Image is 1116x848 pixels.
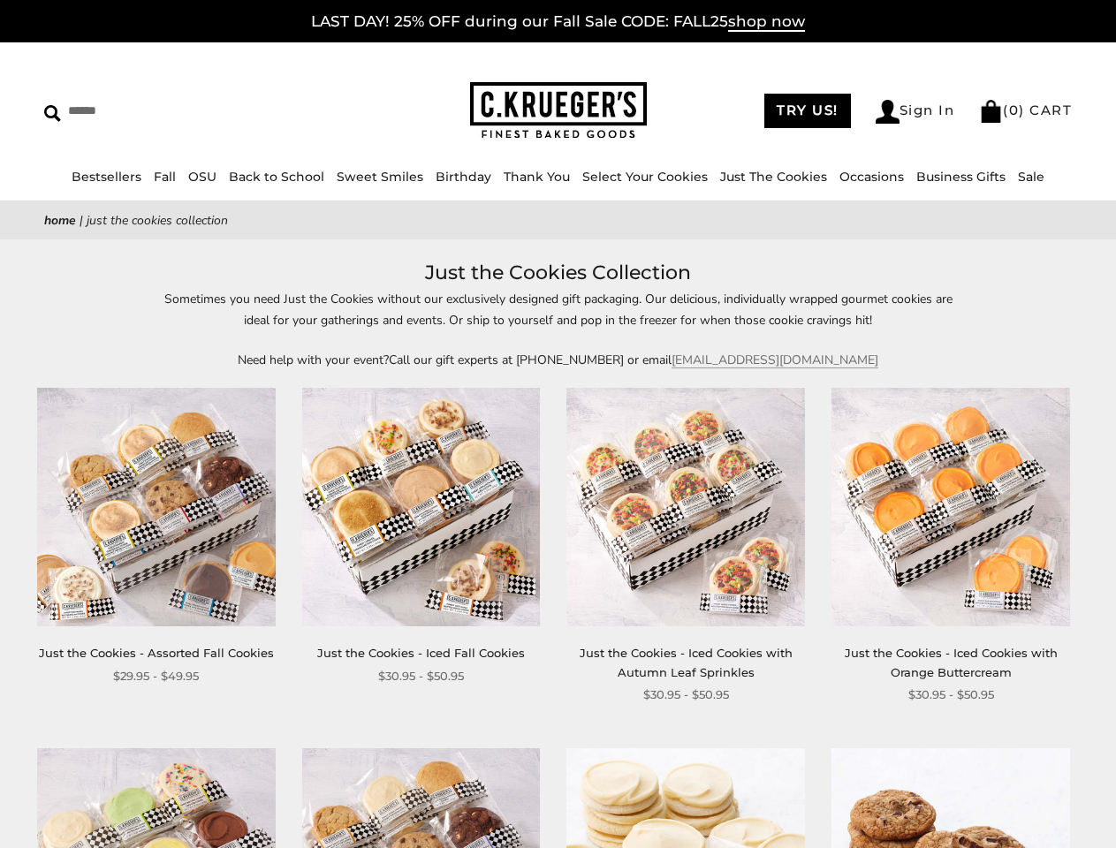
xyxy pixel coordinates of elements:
[839,169,904,185] a: Occasions
[908,685,994,704] span: $30.95 - $50.95
[1009,102,1020,118] span: 0
[876,100,955,124] a: Sign In
[337,169,423,185] a: Sweet Smiles
[87,212,228,229] span: Just the Cookies Collection
[44,212,76,229] a: Home
[876,100,900,124] img: Account
[188,169,216,185] a: OSU
[378,667,464,685] span: $30.95 - $50.95
[39,646,274,660] a: Just the Cookies - Assorted Fall Cookies
[1018,169,1044,185] a: Sale
[979,102,1072,118] a: (0) CART
[916,169,1006,185] a: Business Gifts
[80,212,83,229] span: |
[470,82,647,140] img: C.KRUEGER'S
[643,685,729,704] span: $30.95 - $50.95
[72,169,141,185] a: Bestsellers
[113,667,199,685] span: $29.95 - $49.95
[44,210,1072,231] nav: breadcrumbs
[672,352,878,368] a: [EMAIL_ADDRESS][DOMAIN_NAME]
[229,169,324,185] a: Back to School
[152,289,965,329] p: Sometimes you need Just the Cookies without our exclusively designed gift packaging. Our deliciou...
[720,169,827,185] a: Just The Cookies
[37,388,276,626] img: Just the Cookies - Assorted Fall Cookies
[504,169,570,185] a: Thank You
[764,94,851,128] a: TRY US!
[152,350,965,370] p: Need help with your event?
[831,388,1070,626] img: Just the Cookies - Iced Cookies with Orange Buttercream
[728,12,805,32] span: shop now
[154,169,176,185] a: Fall
[436,169,491,185] a: Birthday
[302,388,541,626] img: Just the Cookies - Iced Fall Cookies
[389,352,672,368] span: Call our gift experts at [PHONE_NUMBER] or email
[566,388,805,626] img: Just the Cookies - Iced Cookies with Autumn Leaf Sprinkles
[317,646,525,660] a: Just the Cookies - Iced Fall Cookies
[44,105,61,122] img: Search
[580,646,793,678] a: Just the Cookies - Iced Cookies with Autumn Leaf Sprinkles
[582,169,708,185] a: Select Your Cookies
[71,257,1045,289] h1: Just the Cookies Collection
[44,97,279,125] input: Search
[311,12,805,32] a: LAST DAY! 25% OFF during our Fall Sale CODE: FALL25shop now
[845,646,1058,678] a: Just the Cookies - Iced Cookies with Orange Buttercream
[979,100,1003,123] img: Bag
